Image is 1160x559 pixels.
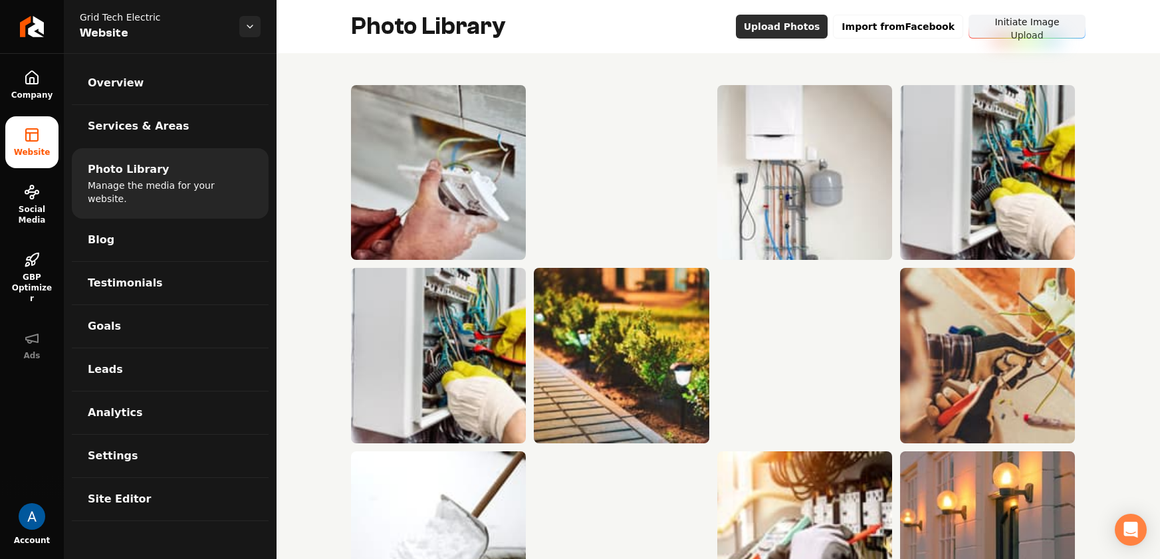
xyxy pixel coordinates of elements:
span: Social Media [5,204,58,225]
a: Goals [72,305,269,348]
button: Initiate Image Upload [969,15,1086,39]
span: Goals [88,318,121,334]
span: Services & Areas [88,118,189,134]
a: GBP Optimizer [5,241,58,314]
span: Company [6,90,58,100]
img: Electrician using pliers to fix wiring inside an electrical panel with gloves on. [900,85,1075,260]
button: Import fromFacebook [833,15,963,39]
h2: Photo Library [351,13,506,40]
img: Rebolt Logo [20,16,45,37]
span: Analytics [88,405,143,421]
span: Account [14,535,51,546]
a: Company [5,59,58,111]
div: Open Intercom Messenger [1115,514,1147,546]
span: Blog [88,232,114,248]
a: Leads [72,348,269,391]
a: Services & Areas [72,105,269,148]
span: Site Editor [88,491,151,507]
span: Overview [88,75,144,91]
span: Website [9,147,56,158]
button: Ads [5,320,58,372]
span: Grid Tech Electric [80,11,229,24]
span: Photo Library [88,162,169,177]
img: Hands using a screwdriver to work on electrical circuit breakers in a control panel. [717,268,892,443]
button: Upload Photos [736,15,828,39]
span: Settings [88,448,138,464]
img: Modern boiler system with pipes, valves, and pressure tank installed on a wall. [717,85,892,260]
a: Blog [72,219,269,261]
button: Open user button [19,503,45,530]
span: GBP Optimizer [5,272,58,304]
img: Electrician using a handheld meter on digital utility meters in a control panel. [534,85,709,260]
a: Testimonials [72,262,269,304]
span: Ads [18,350,45,361]
img: Solar pathway lights illuminate a garden walkway at night, enhancing outdoor aesthetics. [534,268,709,443]
span: Leads [88,362,123,378]
img: Electrician repairing wiring in a residential wall outlet with tools and colorful wires visible. [351,85,526,260]
img: Electrician wiring electrical connections with tools and gloves in a construction setting. [900,268,1075,443]
span: Manage the media for your website. [88,179,253,205]
img: Electrician programing electrical panel with pliers and yellow gloves for safety. [351,268,526,443]
img: Andrew Magana [19,503,45,530]
a: Overview [72,62,269,104]
span: Website [80,24,229,43]
a: Social Media [5,173,58,236]
a: Settings [72,435,269,477]
a: Site Editor [72,478,269,520]
a: Analytics [72,391,269,434]
span: Testimonials [88,275,163,291]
